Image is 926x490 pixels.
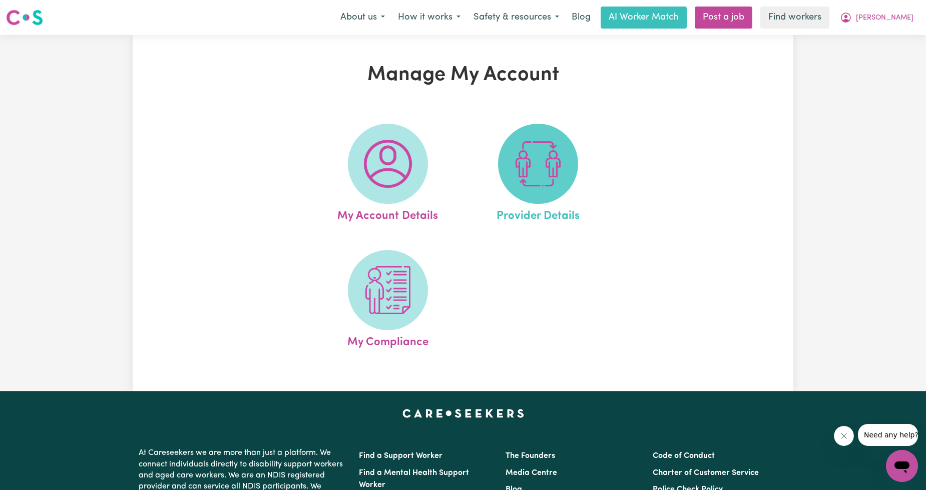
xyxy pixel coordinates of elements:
[334,7,391,28] button: About us
[833,7,920,28] button: My Account
[316,124,460,225] a: My Account Details
[467,7,566,28] button: Safety & resources
[466,124,610,225] a: Provider Details
[886,450,918,482] iframe: Button to launch messaging window
[834,426,854,446] iframe: Close message
[566,7,597,29] a: Blog
[497,204,580,225] span: Provider Details
[347,330,428,351] span: My Compliance
[506,452,555,460] a: The Founders
[695,7,752,29] a: Post a job
[359,469,469,489] a: Find a Mental Health Support Worker
[249,63,677,87] h1: Manage My Account
[6,6,43,29] a: Careseekers logo
[506,469,557,477] a: Media Centre
[316,250,460,351] a: My Compliance
[391,7,467,28] button: How it works
[402,409,524,417] a: Careseekers home page
[601,7,687,29] a: AI Worker Match
[856,13,913,24] span: [PERSON_NAME]
[6,9,43,27] img: Careseekers logo
[337,204,438,225] span: My Account Details
[6,7,61,15] span: Need any help?
[760,7,829,29] a: Find workers
[858,424,918,446] iframe: Message from company
[653,452,715,460] a: Code of Conduct
[653,469,759,477] a: Charter of Customer Service
[359,452,442,460] a: Find a Support Worker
